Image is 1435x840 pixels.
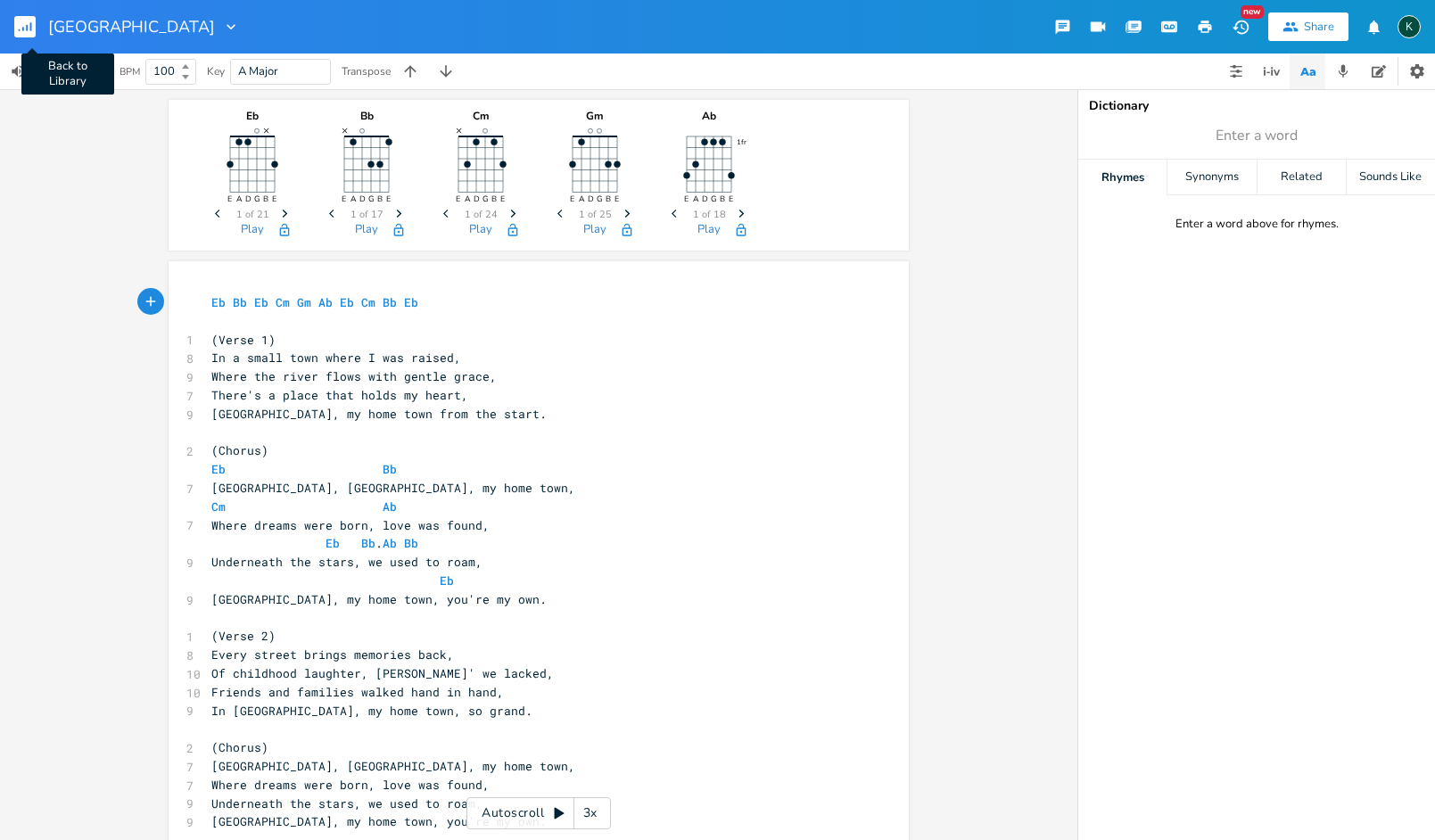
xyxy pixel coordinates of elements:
span: Bb [383,461,397,477]
text: × [342,123,348,137]
div: Autoscroll [466,797,611,829]
text: B [606,194,611,204]
button: Play [355,223,378,238]
div: Dictionary [1089,100,1424,112]
span: Cm [361,294,375,310]
div: Ab [664,111,754,121]
text: × [456,123,462,137]
text: D [474,194,480,204]
div: Koval [1398,15,1421,38]
span: 1 of 25 [579,210,612,219]
div: Transpose [342,66,391,77]
div: Share [1304,19,1334,35]
div: BPM [120,67,140,77]
span: [GEOGRAPHIC_DATA], my home town, you're my own. [211,813,547,829]
span: Eb [254,294,268,310]
text: G [482,194,489,204]
span: Enter a word [1216,126,1298,146]
text: D [588,194,594,204]
text: A [465,194,471,204]
span: Eb [211,294,226,310]
span: Cm [211,498,226,515]
span: A Major [238,63,278,79]
span: Where the river flows with gentle grace, [211,368,497,384]
span: Bb [361,535,375,551]
span: . [211,535,518,551]
text: D [359,194,366,204]
span: In a small town where I was raised, [211,350,461,366]
div: Gm [550,111,639,121]
div: Related [1258,160,1346,195]
text: A [351,194,357,204]
span: Eb [211,461,226,477]
text: A [693,194,699,204]
text: E [227,194,232,204]
span: [GEOGRAPHIC_DATA], my home town, you're my own. [211,591,547,607]
div: New [1241,5,1264,19]
span: Gm [297,294,311,310]
div: Enter a word above for rhymes. [1175,217,1339,232]
span: Of childhood laughter, [PERSON_NAME]' we lacked, [211,665,554,681]
span: Eb [340,294,354,310]
span: [GEOGRAPHIC_DATA], [GEOGRAPHIC_DATA], my home town, [211,758,575,774]
text: E [570,194,574,204]
text: G [368,194,375,204]
button: Share [1268,12,1348,41]
text: 1fr [737,137,746,147]
span: Eb [326,535,340,551]
button: Play [583,223,606,238]
text: E [342,194,346,204]
text: E [500,194,505,204]
text: B [377,194,383,204]
text: B [491,194,497,204]
text: D [702,194,708,204]
span: Bb [383,294,397,310]
span: Where dreams were born, love was found, [211,777,490,793]
span: Bb [233,294,247,310]
span: [GEOGRAPHIC_DATA] [48,19,215,35]
span: Eb [440,572,454,589]
span: (Chorus) [211,442,268,458]
div: Key [207,66,225,77]
button: Play [241,223,264,238]
div: Cm [436,111,525,121]
text: D [245,194,252,204]
button: New [1223,11,1258,43]
text: B [720,194,725,204]
span: Bb [404,535,418,551]
div: Rhymes [1078,160,1167,195]
span: 1 of 17 [351,210,383,219]
div: Eb [208,111,297,121]
span: 1 of 21 [236,210,269,219]
text: E [386,194,391,204]
text: B [263,194,268,204]
span: Ab [383,535,397,551]
span: [GEOGRAPHIC_DATA], my home town from the start. [211,406,547,422]
div: 3x [574,797,606,829]
text: E [614,194,619,204]
span: Underneath the stars, we used to roam, [211,795,482,811]
span: Friends and families walked hand in hand, [211,684,504,700]
text: G [254,194,260,204]
span: 1 of 24 [465,210,498,219]
span: Eb [404,294,418,310]
span: (Verse 1) [211,332,276,348]
button: Back to Library [14,5,50,48]
span: Cm [276,294,290,310]
span: Where dreams were born, love was found, [211,517,490,533]
text: E [729,194,733,204]
text: E [272,194,276,204]
div: Bb [322,111,411,121]
text: G [597,194,603,204]
span: In [GEOGRAPHIC_DATA], my home town, so grand. [211,703,532,719]
text: G [711,194,717,204]
text: A [579,194,585,204]
span: Ab [383,498,397,515]
span: Ab [318,294,333,310]
span: There's a place that holds my heart, [211,387,468,403]
span: (Chorus) [211,739,268,755]
button: Play [469,223,492,238]
text: E [684,194,689,204]
span: [GEOGRAPHIC_DATA], [GEOGRAPHIC_DATA], my home town, [211,480,575,496]
button: Play [697,223,721,238]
